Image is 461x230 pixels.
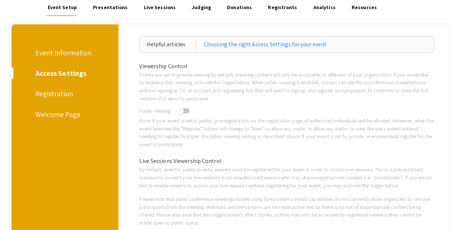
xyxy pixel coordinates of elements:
div: Registration [35,88,92,99]
span: done [296,100,314,117]
p: By default, even for public events, viewers must be registered for your event in order to access ... [139,165,434,189]
div: Welcome Page [35,109,92,120]
a: Choosing the right Access Settings for your event [203,40,327,49]
div: Event Information [35,47,92,58]
div: Viewership Control [134,62,439,71]
span: Public viewing: [139,107,171,114]
div: Events are set to private viewing by default, meaning content will only be accessible to affiliat... [134,71,439,102]
div: Access Settings [35,68,92,79]
p: Please note that video conference meetings hosted using Symposium’s inbuilt capabilities do not c... [139,195,434,226]
p: Note: If your event is set to public, pre-registration via the registration page of authorized in... [139,117,434,148]
div: Helpful articles [147,40,196,49]
iframe: Chat [5,197,31,225]
div: Live Sessions Viewership Control [134,157,439,165]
